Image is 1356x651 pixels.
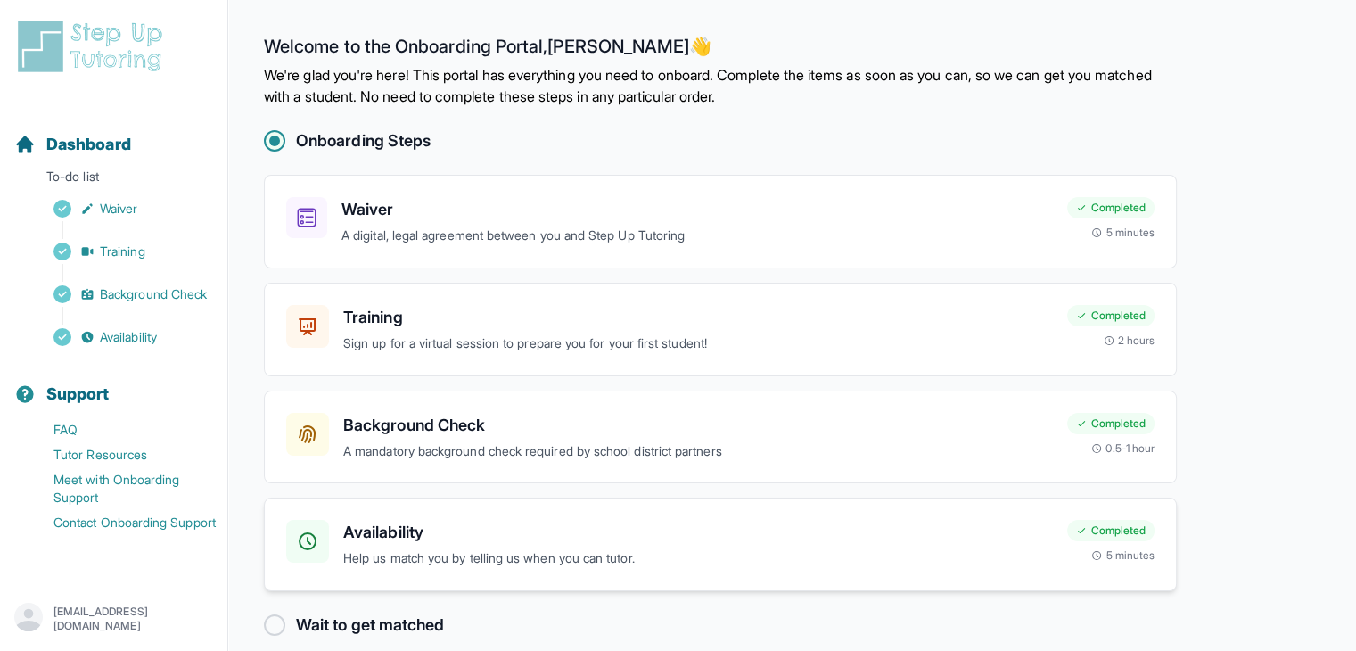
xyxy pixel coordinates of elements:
a: Tutor Resources [14,442,227,467]
a: Training [14,239,227,264]
p: A mandatory background check required by school district partners [343,441,1053,462]
div: Completed [1067,413,1155,434]
p: [EMAIL_ADDRESS][DOMAIN_NAME] [53,605,213,633]
a: WaiverA digital, legal agreement between you and Step Up TutoringCompleted5 minutes [264,175,1177,268]
button: Dashboard [7,103,220,164]
button: Support [7,353,220,414]
a: FAQ [14,417,227,442]
h3: Background Check [343,413,1053,438]
p: A digital, legal agreement between you and Step Up Tutoring [341,226,1053,246]
span: Dashboard [46,132,131,157]
span: Training [100,243,145,260]
a: Contact Onboarding Support [14,510,227,535]
a: Background CheckA mandatory background check required by school district partnersCompleted0.5-1 hour [264,391,1177,484]
p: Sign up for a virtual session to prepare you for your first student! [343,334,1053,354]
h3: Waiver [341,197,1053,222]
span: Background Check [100,285,207,303]
div: 5 minutes [1091,548,1155,563]
a: Background Check [14,282,227,307]
a: Waiver [14,196,227,221]
h3: Training [343,305,1053,330]
span: Availability [100,328,157,346]
div: Completed [1067,197,1155,218]
a: Availability [14,325,227,350]
a: AvailabilityHelp us match you by telling us when you can tutor.Completed5 minutes [264,498,1177,591]
div: 5 minutes [1091,226,1155,240]
h2: Onboarding Steps [296,128,431,153]
span: Support [46,382,110,407]
p: Help us match you by telling us when you can tutor. [343,548,1053,569]
h3: Availability [343,520,1053,545]
div: 0.5-1 hour [1091,441,1155,456]
div: Completed [1067,520,1155,541]
h2: Wait to get matched [296,613,444,638]
div: Completed [1067,305,1155,326]
img: logo [14,18,173,75]
h2: Welcome to the Onboarding Portal, [PERSON_NAME] 👋 [264,36,1177,64]
div: 2 hours [1104,334,1155,348]
a: Meet with Onboarding Support [14,467,227,510]
a: TrainingSign up for a virtual session to prepare you for your first student!Completed2 hours [264,283,1177,376]
button: [EMAIL_ADDRESS][DOMAIN_NAME] [14,603,213,635]
a: Dashboard [14,132,131,157]
p: We're glad you're here! This portal has everything you need to onboard. Complete the items as soo... [264,64,1177,107]
p: To-do list [7,168,220,193]
span: Waiver [100,200,137,218]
